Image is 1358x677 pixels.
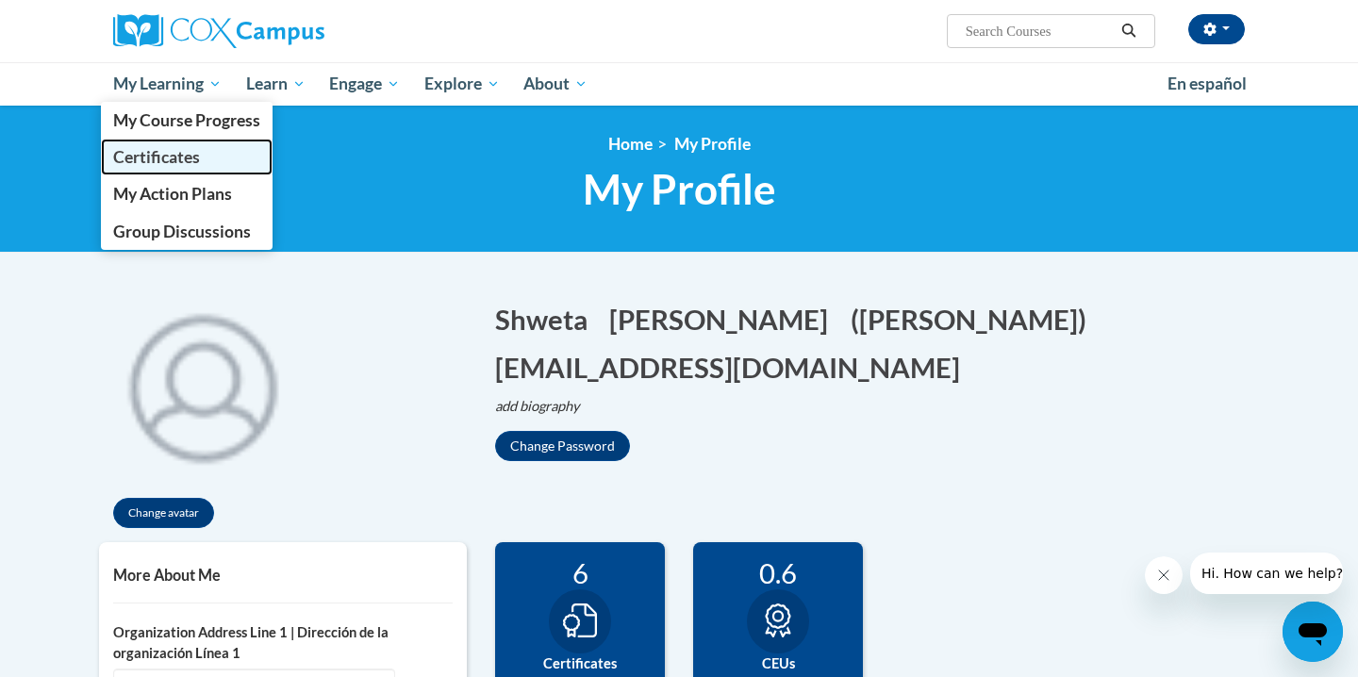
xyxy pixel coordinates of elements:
a: My Course Progress [101,102,273,139]
a: Home [608,134,653,154]
h5: More About Me [113,566,453,584]
input: Search Courses [964,20,1115,42]
iframe: Message from company [1190,553,1343,594]
span: Engage [329,73,400,95]
a: En español [1155,64,1259,104]
a: My Learning [101,62,234,106]
a: About [512,62,601,106]
button: Account Settings [1188,14,1245,44]
span: Learn [246,73,306,95]
span: My Profile [674,134,751,154]
button: Edit screen name [851,300,1099,338]
div: 6 [509,556,651,589]
span: My Learning [113,73,222,95]
button: Edit first name [495,300,600,338]
label: Certificates [509,653,651,674]
span: My Action Plans [113,184,232,204]
a: Learn [234,62,318,106]
span: My Course Progress [113,110,260,130]
span: En español [1168,74,1247,93]
button: Edit biography [495,396,595,417]
img: profile avatar [99,281,306,488]
button: Change Password [495,431,630,461]
a: Group Discussions [101,213,273,250]
div: 0.6 [707,556,849,589]
div: Click to change the profile picture [99,281,306,488]
button: Search [1115,20,1143,42]
label: CEUs [707,653,849,674]
a: My Action Plans [101,175,273,212]
button: Edit email address [495,348,972,387]
span: About [523,73,588,95]
span: Explore [424,73,500,95]
a: Engage [317,62,412,106]
button: Edit last name [609,300,840,338]
i: add biography [495,398,580,414]
iframe: Close message [1145,556,1183,594]
span: Certificates [113,147,200,167]
button: Change avatar [113,498,214,528]
iframe: Button to launch messaging window [1283,602,1343,662]
span: Group Discussions [113,222,251,241]
a: Explore [412,62,512,106]
div: Main menu [85,62,1273,106]
label: Organization Address Line 1 | Dirección de la organización Línea 1 [113,622,453,664]
a: Certificates [101,139,273,175]
span: My Profile [583,164,776,214]
img: Cox Campus [113,14,324,48]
